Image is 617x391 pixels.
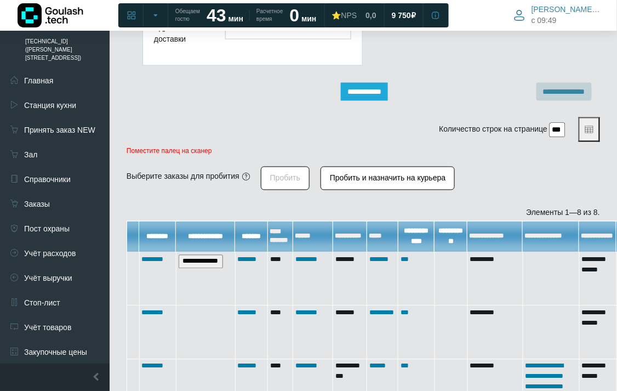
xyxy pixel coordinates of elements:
[301,14,316,23] span: мин
[321,167,455,190] button: Пробить и назначить на курьера
[228,14,243,23] span: мин
[439,124,548,135] label: Количество строк на странице
[127,171,239,183] div: Выберите заказы для пробития
[169,5,323,25] a: Обещаем гостю 43 мин Расчетное время 0 мин
[365,10,376,20] span: 0,0
[532,4,602,14] span: [PERSON_NAME] Валерия
[341,11,357,20] span: NPS
[261,167,310,190] button: Пробить
[507,2,608,28] button: [PERSON_NAME] Валерия c 09:49
[207,5,226,25] strong: 43
[146,20,217,49] div: Адрес доставки
[256,8,283,23] span: Расчетное время
[411,10,416,20] span: ₽
[175,8,200,23] span: Обещаем гостю
[385,5,422,25] a: 9 750 ₽
[18,3,83,27] img: Логотип компании Goulash.tech
[532,15,557,26] span: c 09:49
[127,148,600,155] p: Поместите палец на сканер
[290,5,300,25] strong: 0
[392,10,411,20] span: 9 750
[127,207,600,219] div: Элементы 1—8 из 8.
[332,10,357,20] div: ⭐
[325,5,383,25] a: ⭐NPS 0,0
